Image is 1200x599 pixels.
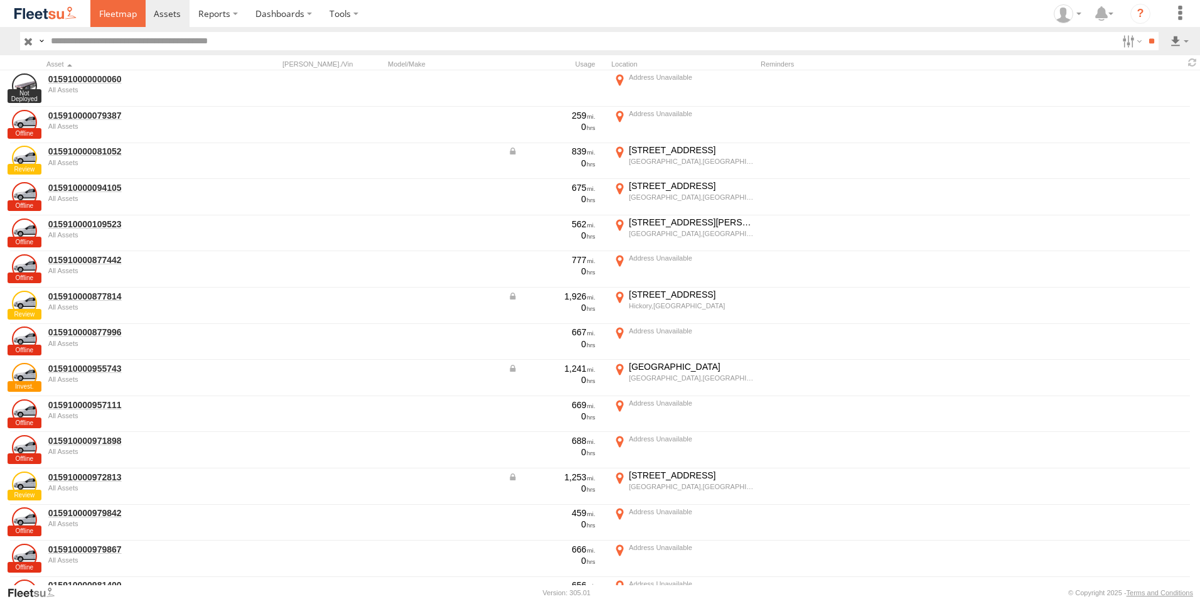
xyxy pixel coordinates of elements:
[611,252,756,286] label: Click to View Current Location
[48,326,220,338] a: 015910000877996
[508,158,596,169] div: 0
[48,435,220,446] a: 015910000971898
[48,412,220,419] div: undefined
[629,157,754,166] div: [GEOGRAPHIC_DATA],[GEOGRAPHIC_DATA]
[611,108,756,142] label: Click to View Current Location
[48,254,220,266] a: 015910000877442
[629,361,754,372] div: [GEOGRAPHIC_DATA]
[611,289,756,323] label: Click to View Current Location
[48,291,220,302] a: 015910000877814
[611,542,756,576] label: Click to View Current Location
[508,555,596,566] div: 0
[629,180,754,192] div: [STREET_ADDRESS]
[508,338,596,350] div: 0
[611,470,756,504] label: Click to View Current Location
[508,472,596,483] div: Data from Vehicle CANbus
[508,254,596,266] div: 777
[48,340,220,347] div: undefined
[12,182,37,207] a: View Asset Details
[12,435,37,460] a: View Asset Details
[508,483,596,494] div: 0
[13,5,78,22] img: fleetsu-logo-horizontal.svg
[611,72,756,105] label: Click to View Current Location
[1117,32,1144,50] label: Search Filter Options
[1130,4,1150,24] i: ?
[48,375,220,383] div: undefined
[508,146,596,157] div: Data from Vehicle CANbus
[508,326,596,338] div: 667
[48,448,220,455] div: undefined
[629,482,754,491] div: [GEOGRAPHIC_DATA],[GEOGRAPHIC_DATA]
[48,472,220,483] a: 015910000972813
[48,182,220,193] a: 015910000094105
[611,361,756,395] label: Click to View Current Location
[48,484,220,492] div: undefined
[508,446,596,458] div: 0
[629,374,754,382] div: [GEOGRAPHIC_DATA],[GEOGRAPHIC_DATA]
[1049,4,1086,23] div: Cristy Hull
[611,325,756,359] label: Click to View Current Location
[508,374,596,386] div: 0
[48,146,220,157] a: 015910000081052
[48,399,220,411] a: 015910000957111
[629,193,754,202] div: [GEOGRAPHIC_DATA],[GEOGRAPHIC_DATA]
[508,411,596,422] div: 0
[12,291,37,316] a: View Asset Details
[508,266,596,277] div: 0
[629,470,754,481] div: [STREET_ADDRESS]
[508,219,596,230] div: 562
[508,193,596,205] div: 0
[48,195,220,202] div: undefined
[7,586,65,599] a: Visit our Website
[611,397,756,431] label: Click to View Current Location
[629,289,754,300] div: [STREET_ADDRESS]
[12,146,37,171] a: View Asset Details
[508,519,596,530] div: 0
[12,507,37,532] a: View Asset Details
[506,60,606,68] div: Usage
[48,231,220,239] div: undefined
[48,122,220,130] div: undefined
[611,506,756,540] label: Click to View Current Location
[508,544,596,555] div: 666
[48,267,220,274] div: undefined
[282,60,383,68] div: [PERSON_NAME]./Vin
[48,363,220,374] a: 015910000955743
[1185,57,1200,68] span: Refresh
[508,291,596,302] div: Data from Vehicle CANbus
[1169,32,1190,50] label: Export results as...
[508,580,596,591] div: 656
[543,589,591,596] div: Version: 305.01
[611,60,756,68] div: Location
[48,556,220,564] div: undefined
[611,433,756,467] label: Click to View Current Location
[611,180,756,214] label: Click to View Current Location
[36,32,46,50] label: Search Query
[12,110,37,135] a: View Asset Details
[629,217,754,228] div: [STREET_ADDRESS][PERSON_NAME]
[629,229,754,238] div: [GEOGRAPHIC_DATA],[GEOGRAPHIC_DATA]
[508,110,596,121] div: 259
[761,60,962,68] div: Reminders
[508,302,596,313] div: 0
[508,363,596,374] div: Data from Vehicle CANbus
[611,217,756,251] label: Click to View Current Location
[12,219,37,244] a: View Asset Details
[508,399,596,411] div: 669
[48,110,220,121] a: 015910000079387
[508,182,596,193] div: 675
[48,580,220,591] a: 015910000981400
[48,219,220,230] a: 015910000109523
[508,435,596,446] div: 688
[48,159,220,166] div: undefined
[508,121,596,132] div: 0
[12,363,37,388] a: View Asset Details
[48,544,220,555] a: 015910000979867
[48,520,220,527] div: undefined
[508,230,596,241] div: 0
[12,399,37,424] a: View Asset Details
[12,326,37,352] a: View Asset Details
[12,254,37,279] a: View Asset Details
[48,86,220,94] div: undefined
[629,301,754,310] div: Hickory,[GEOGRAPHIC_DATA]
